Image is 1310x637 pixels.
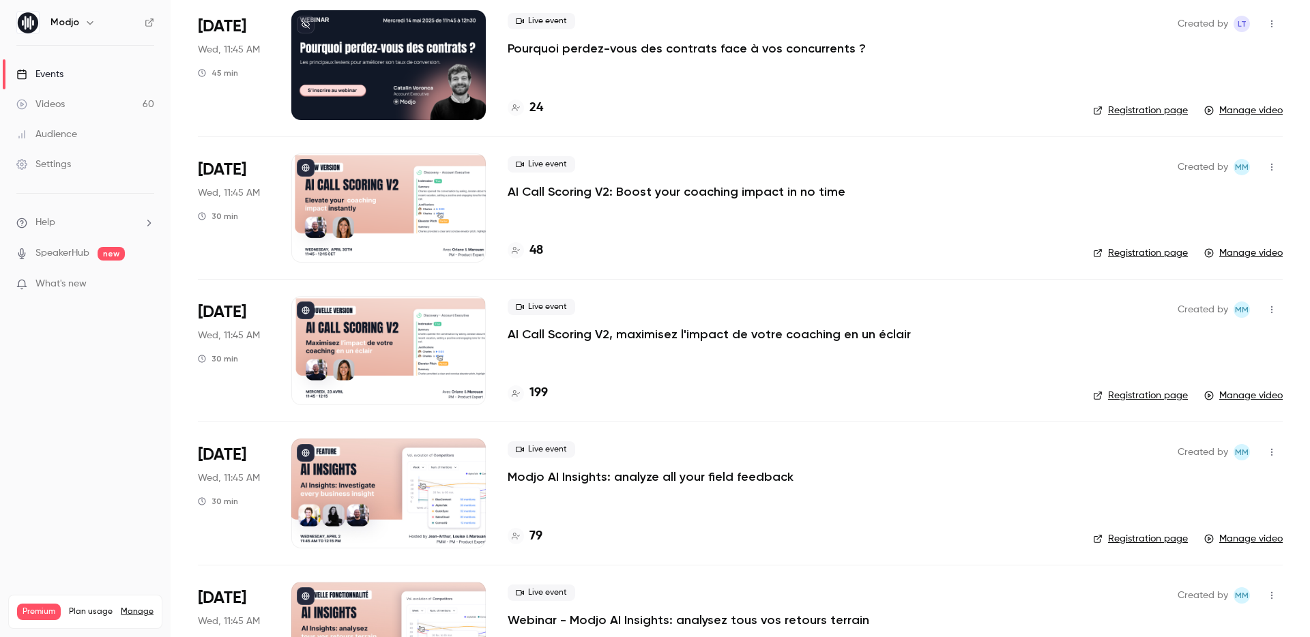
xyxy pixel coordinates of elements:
span: Marouan M'Kacher [1234,444,1250,460]
span: Marouan M'Kacher [1234,301,1250,318]
span: [DATE] [198,587,246,609]
a: Manage video [1204,532,1283,546]
div: 30 min [198,353,238,364]
h4: 48 [529,241,543,260]
a: Registration page [1093,389,1188,402]
div: Apr 30 Wed, 11:45 AM (Europe/Paris) [198,153,270,263]
a: Manage video [1204,246,1283,260]
span: MM [1235,159,1249,175]
span: [DATE] [198,159,246,181]
span: new [98,247,125,261]
span: Help [35,216,55,230]
a: Manage video [1204,389,1283,402]
a: 79 [508,527,542,546]
span: Live event [508,584,575,601]
a: 199 [508,384,548,402]
div: Apr 23 Wed, 11:45 AM (Europe/Paris) [198,296,270,405]
a: 24 [508,99,543,117]
iframe: Noticeable Trigger [138,278,154,291]
div: 45 min [198,68,238,78]
a: AI Call Scoring V2, maximisez l'impact de votre coaching en un éclair [508,326,911,342]
h6: Modjo [50,16,79,29]
span: Live event [508,13,575,29]
h4: 24 [529,99,543,117]
div: 30 min [198,496,238,507]
span: [DATE] [198,16,246,38]
span: Wed, 11:45 AM [198,614,260,628]
div: May 14 Wed, 11:45 AM (Europe/Paris) [198,10,270,119]
a: Registration page [1093,246,1188,260]
span: Louise TEMPELGOF [1234,16,1250,32]
span: Live event [508,156,575,173]
span: Created by [1178,301,1228,318]
span: [DATE] [198,444,246,466]
h4: 199 [529,384,548,402]
span: Live event [508,299,575,315]
span: Wed, 11:45 AM [198,471,260,485]
span: Created by [1178,16,1228,32]
a: Registration page [1093,104,1188,117]
a: Manage video [1204,104,1283,117]
div: Apr 2 Wed, 11:45 AM (Europe/Paris) [198,439,270,548]
a: AI Call Scoring V2: Boost your coaching impact in no time [508,183,845,200]
span: Live event [508,441,575,458]
div: Events [16,68,63,81]
div: Audience [16,128,77,141]
a: 48 [508,241,543,260]
a: SpeakerHub [35,246,89,261]
a: Modjo AI Insights: analyze all your field feedback [508,469,794,485]
span: Marouan M'Kacher [1234,159,1250,175]
span: What's new [35,277,87,291]
span: Premium [17,604,61,620]
a: Webinar - Modjo AI Insights: analysez tous vos retours terrain [508,612,869,628]
li: help-dropdown-opener [16,216,154,230]
span: Wed, 11:45 AM [198,186,260,200]
span: Plan usage [69,606,113,617]
span: MM [1235,444,1249,460]
a: Pourquoi perdez-vous des contrats face à vos concurrents ? [508,40,866,57]
span: Marouan M'Kacher [1234,587,1250,604]
a: Registration page [1093,532,1188,546]
span: [DATE] [198,301,246,323]
div: 30 min [198,211,238,222]
img: Modjo [17,12,39,33]
a: Manage [121,606,154,617]
span: MM [1235,587,1249,604]
span: Created by [1178,159,1228,175]
h4: 79 [529,527,542,546]
span: Created by [1178,587,1228,604]
span: Created by [1178,444,1228,460]
div: Settings [16,158,71,171]
span: Wed, 11:45 AM [198,329,260,342]
span: LT [1238,16,1247,32]
div: Videos [16,98,65,111]
span: MM [1235,301,1249,318]
span: Wed, 11:45 AM [198,43,260,57]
